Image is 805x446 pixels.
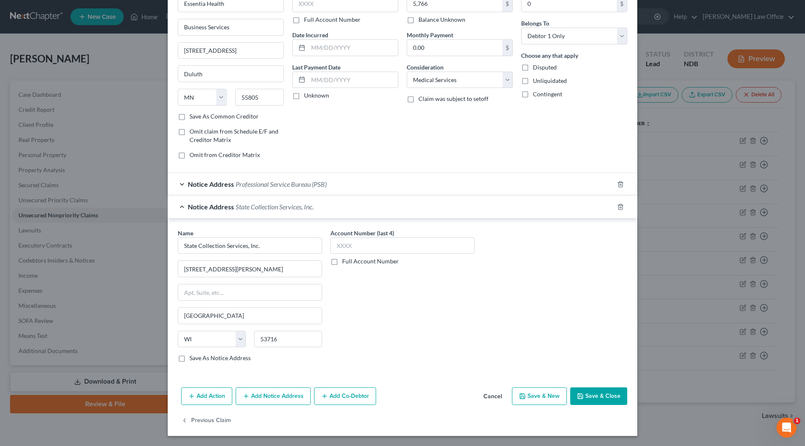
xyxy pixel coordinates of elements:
span: Notice Address [188,180,234,188]
label: Consideration [407,63,444,72]
span: Unliquidated [533,77,567,84]
button: Add Co-Debtor [314,387,376,405]
input: Apt, Suite, etc... [178,43,283,59]
span: 1 [794,418,800,424]
label: Account Number (last 4) [330,229,394,237]
input: Enter city... [178,66,283,82]
label: Last Payment Date [292,63,340,72]
input: 0.00 [407,40,502,56]
input: MM/DD/YYYY [308,72,398,88]
input: Apt, Suite, etc... [178,284,322,300]
span: Claim was subject to setoff [418,95,488,102]
input: XXXX [330,237,475,254]
div: $ [502,40,512,56]
button: Add Notice Address [236,387,311,405]
span: Professional Service Bureau (PSB) [236,180,327,188]
button: Cancel [477,388,509,405]
button: Save & Close [570,387,627,405]
button: Previous Claim [181,412,231,429]
span: Contingent [533,90,562,98]
input: Enter zip.. [254,331,322,348]
input: Search by name... [178,237,322,254]
input: MM/DD/YYYY [308,40,398,56]
span: Belongs To [521,20,549,27]
iframe: Intercom live chat [776,418,797,438]
label: Balance Unknown [418,15,465,24]
label: Monthly Payment [407,31,453,39]
span: Omit from Creditor Matrix [190,151,260,158]
label: Date Incurred [292,31,328,39]
button: Add Action [181,387,232,405]
label: Save As Common Creditor [190,112,259,121]
label: Full Account Number [342,257,399,266]
span: Omit claim from Schedule E/F and Creditor Matrix [190,128,278,143]
label: Unknown [304,91,329,100]
input: Enter address... [178,19,283,35]
label: Full Account Number [304,15,361,24]
span: Name [178,229,193,237]
span: Disputed [533,64,557,71]
label: Choose any that apply [521,51,578,60]
input: Enter city... [178,308,322,324]
button: Save & New [512,387,567,405]
input: Enter zip... [235,89,284,106]
span: State Collection Services, Inc. [236,203,314,211]
label: Save As Notice Address [190,354,251,362]
input: Enter address... [178,261,322,277]
span: Notice Address [188,203,234,211]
